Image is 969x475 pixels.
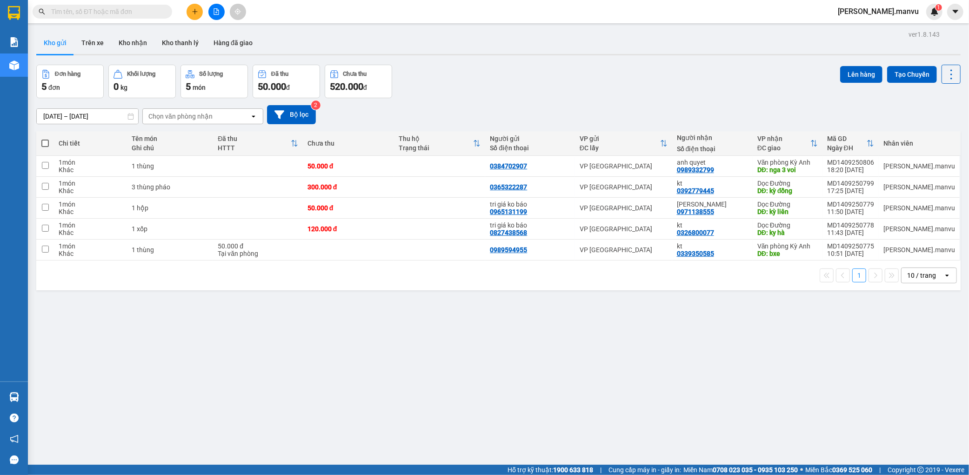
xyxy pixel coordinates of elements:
[9,37,19,47] img: solution-icon
[580,225,668,233] div: VP [GEOGRAPHIC_DATA]
[827,229,874,236] div: 11:43 [DATE]
[59,187,122,194] div: Khác
[132,183,209,191] div: 3 thùng pháo
[132,246,209,254] div: 1 thùng
[580,144,660,152] div: ĐC lấy
[827,208,874,215] div: 11:50 [DATE]
[883,140,955,147] div: Nhân viên
[600,465,601,475] span: |
[114,81,119,92] span: 0
[9,60,19,70] img: warehouse-icon
[757,187,818,194] div: DĐ: kỳ đồng
[9,392,19,402] img: warehouse-icon
[490,221,570,229] div: tri giá ko báo
[218,135,291,142] div: Đã thu
[132,144,209,152] div: Ghi chú
[677,229,714,236] div: 0326800077
[757,159,818,166] div: Văn phòng Kỳ Anh
[879,465,881,475] span: |
[936,4,942,11] sup: 1
[947,4,963,20] button: caret-down
[677,180,748,187] div: kt
[580,204,668,212] div: VP [GEOGRAPHIC_DATA]
[325,65,392,98] button: Chưa thu520.000đ
[234,8,241,15] span: aim
[753,131,822,156] th: Toggle SortBy
[677,242,748,250] div: kt
[307,162,389,170] div: 50.000 đ
[832,466,872,474] strong: 0369 525 060
[199,71,223,77] div: Số lượng
[490,208,527,215] div: 0965131199
[840,66,882,83] button: Lên hàng
[608,465,681,475] span: Cung cấp máy in - giấy in:
[490,183,527,191] div: 0365322287
[822,131,879,156] th: Toggle SortBy
[930,7,939,16] img: icon-new-feature
[307,140,389,147] div: Chưa thu
[827,221,874,229] div: MD1409250778
[827,166,874,174] div: 18:20 [DATE]
[575,131,672,156] th: Toggle SortBy
[883,204,955,212] div: nguyen.manvu
[218,250,298,257] div: Tại văn phòng
[943,272,951,279] svg: open
[830,6,926,17] span: [PERSON_NAME].manvu
[59,166,122,174] div: Khác
[757,135,810,142] div: VP nhận
[343,71,367,77] div: Chưa thu
[213,8,220,15] span: file-add
[757,229,818,236] div: DĐ: ky hà
[363,84,367,91] span: đ
[8,6,20,20] img: logo-vxr
[111,32,154,54] button: Kho nhận
[399,144,473,152] div: Trạng thái
[827,135,867,142] div: Mã GD
[490,229,527,236] div: 0827438568
[59,201,122,208] div: 1 món
[852,268,866,282] button: 1
[10,414,19,422] span: question-circle
[951,7,960,16] span: caret-down
[307,183,389,191] div: 300.000 đ
[580,162,668,170] div: VP [GEOGRAPHIC_DATA]
[580,135,660,142] div: VP gửi
[580,246,668,254] div: VP [GEOGRAPHIC_DATA]
[192,8,198,15] span: plus
[757,221,818,229] div: Dọc Đường
[208,4,225,20] button: file-add
[827,201,874,208] div: MD1409250779
[132,162,209,170] div: 1 thùng
[286,84,290,91] span: đ
[311,100,321,110] sup: 2
[580,183,668,191] div: VP [GEOGRAPHIC_DATA]
[253,65,320,98] button: Đã thu50.000đ
[757,180,818,187] div: Dọc Đường
[757,166,818,174] div: DĐ: nga 3 voi
[490,135,570,142] div: Người gửi
[48,84,60,91] span: đơn
[10,455,19,464] span: message
[120,84,127,91] span: kg
[59,221,122,229] div: 1 món
[677,201,748,208] div: xuân lợi
[307,225,389,233] div: 120.000 đ
[186,81,191,92] span: 5
[230,4,246,20] button: aim
[154,32,206,54] button: Kho thanh lý
[41,81,47,92] span: 5
[827,180,874,187] div: MD1409250799
[132,225,209,233] div: 1 xốp
[907,271,936,280] div: 10 / trang
[148,112,213,121] div: Chọn văn phòng nhận
[805,465,872,475] span: Miền Bắc
[757,144,810,152] div: ĐC giao
[307,204,389,212] div: 50.000 đ
[218,242,298,250] div: 50.000 đ
[399,135,473,142] div: Thu hộ
[74,32,111,54] button: Trên xe
[37,109,138,124] input: Select a date range.
[258,81,286,92] span: 50.000
[213,131,303,156] th: Toggle SortBy
[757,250,818,257] div: DĐ: bxe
